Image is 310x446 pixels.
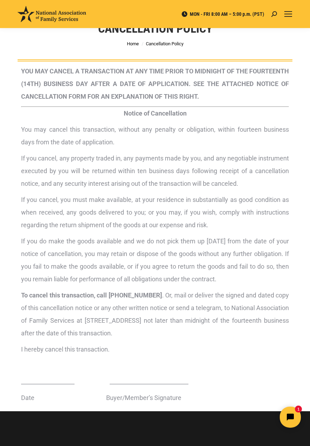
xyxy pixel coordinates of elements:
span: TH [30,80,39,87]
a: Home [127,41,139,46]
strong: YOU MAY CANCEL A TRANSACTION AT ANY TIME PRIOR TO MIDNIGHT OF THE FOURTEENTH (14 ) BUSINESS DAY A... [21,67,289,100]
p: If you cancel, you must make available, at your residence in substantially as good condition as w... [21,194,289,231]
p: ___________________ ____________________________ [21,375,289,388]
p: You may cancel this transaction, without any penalty or obligation, within fourteen business days... [21,123,289,149]
iframe: Tidio Chat [186,401,307,434]
span: MON - FRI 8:00 AM – 5:00 p.m. (PST) [181,11,264,17]
h1: Cancellation Policy [98,21,212,36]
p: Date Buyer/Member’s Signature [21,392,289,404]
img: National Association of Family Services [18,6,86,22]
span: Cancellation Policy [146,41,183,46]
strong: Notice of Cancellation [124,110,187,117]
p: I hereby cancel this transaction. [21,343,289,356]
p: If you cancel, any property traded in, any payments made by you, and any negotiable instrument ex... [21,152,289,190]
p: If you do make the goods available and we do not pick them up [DATE] from the date of your notice... [21,235,289,286]
a: Mobile menu icon [284,10,292,18]
p: . Or, mail or deliver the signed and dated copy of this cancellation notice or any other written ... [21,289,289,340]
strong: To cancel this transaction, call [PHONE_NUMBER] [21,291,162,299]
